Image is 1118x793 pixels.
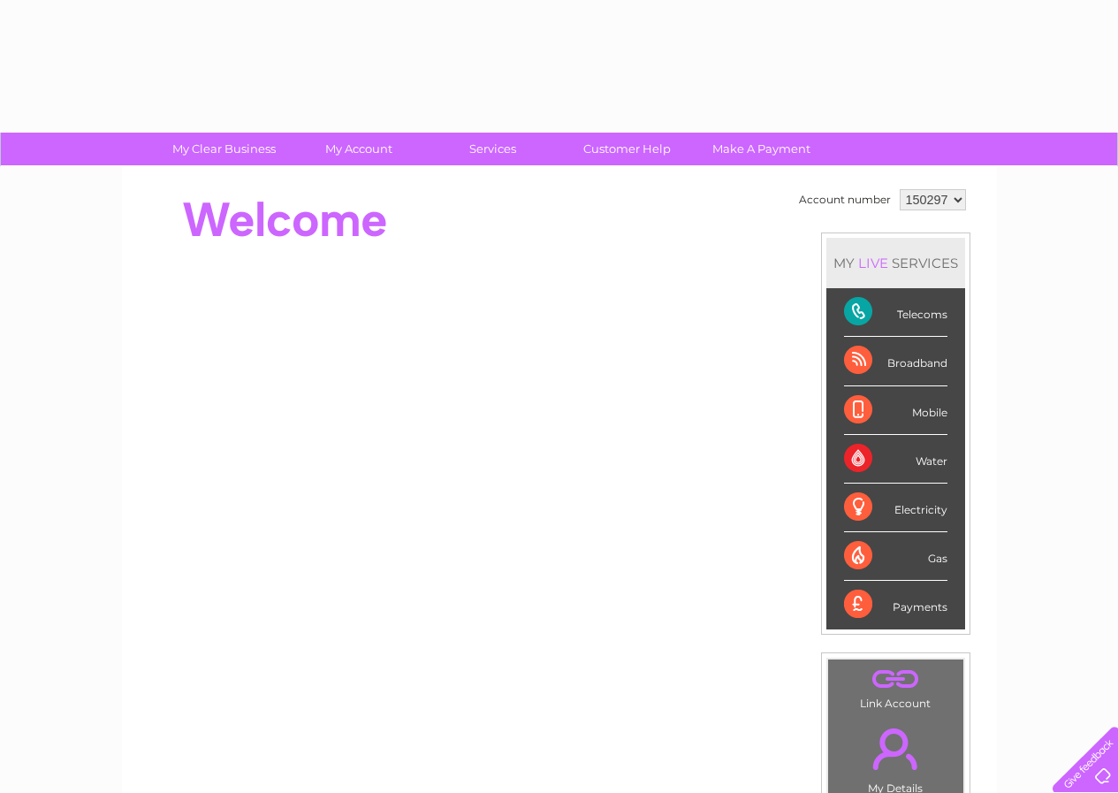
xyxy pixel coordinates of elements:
[795,185,895,215] td: Account number
[844,581,947,629] div: Payments
[833,664,959,695] a: .
[833,718,959,780] a: .
[844,532,947,581] div: Gas
[554,133,700,165] a: Customer Help
[844,337,947,385] div: Broadband
[844,386,947,435] div: Mobile
[151,133,297,165] a: My Clear Business
[844,288,947,337] div: Telecoms
[826,238,965,288] div: MY SERVICES
[855,255,892,271] div: LIVE
[688,133,834,165] a: Make A Payment
[420,133,566,165] a: Services
[285,133,431,165] a: My Account
[827,659,964,714] td: Link Account
[844,484,947,532] div: Electricity
[844,435,947,484] div: Water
